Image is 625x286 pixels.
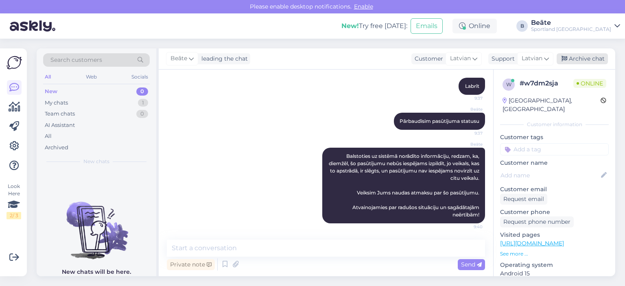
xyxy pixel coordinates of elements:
[500,216,574,227] div: Request phone number
[62,268,131,276] p: New chats will be here.
[400,118,479,124] span: Pārbaudīsim pasūtījuma statusu
[522,54,542,63] span: Latvian
[450,54,471,63] span: Latvian
[45,99,68,107] div: My chats
[7,212,21,219] div: 2 / 3
[136,87,148,96] div: 0
[452,19,497,33] div: Online
[500,159,609,167] p: Customer name
[7,183,21,219] div: Look Here
[170,54,187,63] span: Beāte
[500,231,609,239] p: Visited pages
[452,130,483,136] span: 9:37
[520,79,573,88] div: # w7dm2sja
[531,26,611,33] div: Sportland [GEOGRAPHIC_DATA]
[136,110,148,118] div: 0
[50,56,102,64] span: Search customers
[341,22,359,30] b: New!
[500,133,609,142] p: Customer tags
[452,224,483,230] span: 9:40
[500,185,609,194] p: Customer email
[506,81,511,87] span: w
[573,79,606,88] span: Online
[465,83,479,89] span: Labrīt
[411,18,443,34] button: Emails
[500,194,547,205] div: Request email
[45,110,75,118] div: Team chats
[531,20,611,26] div: Beāte
[500,240,564,247] a: [URL][DOMAIN_NAME]
[516,20,528,32] div: B
[557,53,608,64] div: Archive chat
[488,55,515,63] div: Support
[37,187,156,260] img: No chats
[500,171,599,180] input: Add name
[500,261,609,269] p: Operating system
[83,158,109,165] span: New chats
[500,121,609,128] div: Customer information
[452,141,483,147] span: Beāte
[461,261,482,268] span: Send
[138,99,148,107] div: 1
[503,96,601,114] div: [GEOGRAPHIC_DATA], [GEOGRAPHIC_DATA]
[341,21,407,31] div: Try free [DATE]:
[411,55,443,63] div: Customer
[500,143,609,155] input: Add a tag
[45,121,75,129] div: AI Assistant
[45,132,52,140] div: All
[531,20,620,33] a: BeāteSportland [GEOGRAPHIC_DATA]
[329,153,481,218] span: Balstoties uz sistēmā norādīto informāciju, redzam, ka, diemžēl, šo pasūtījumu nebūs iespējams iz...
[43,72,52,82] div: All
[500,250,609,258] p: See more ...
[167,259,215,270] div: Private note
[352,3,376,10] span: Enable
[500,208,609,216] p: Customer phone
[452,106,483,112] span: Beāte
[7,55,22,70] img: Askly Logo
[500,269,609,278] p: Android 15
[198,55,248,63] div: leading the chat
[45,144,68,152] div: Archived
[45,87,57,96] div: New
[452,95,483,101] span: 9:37
[84,72,98,82] div: Web
[130,72,150,82] div: Socials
